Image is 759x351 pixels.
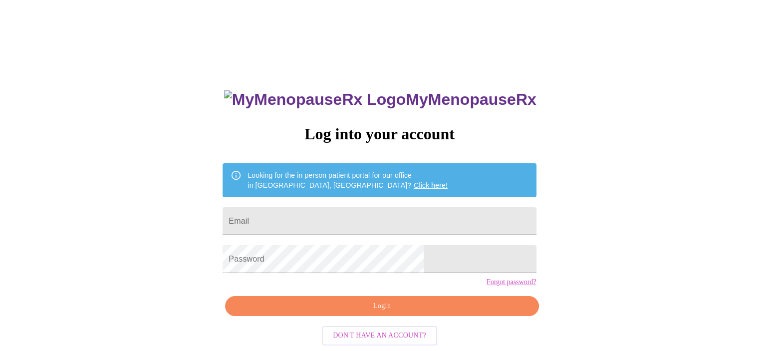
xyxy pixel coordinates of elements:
a: Click here! [414,181,448,189]
button: Login [225,296,538,317]
h3: Log into your account [223,125,536,143]
img: MyMenopauseRx Logo [224,90,406,109]
a: Forgot password? [487,278,536,286]
span: Don't have an account? [333,330,426,342]
button: Don't have an account? [322,326,437,346]
a: Don't have an account? [319,331,440,339]
span: Login [237,300,527,313]
h3: MyMenopauseRx [224,90,536,109]
div: Looking for the in person patient portal for our office in [GEOGRAPHIC_DATA], [GEOGRAPHIC_DATA]? [248,166,448,194]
